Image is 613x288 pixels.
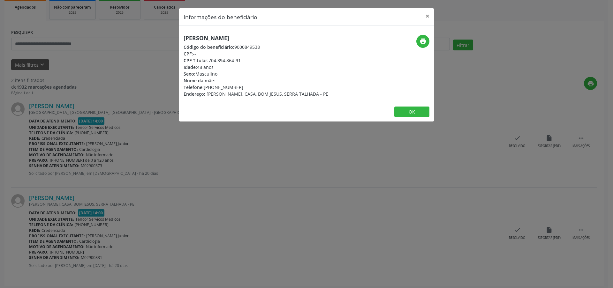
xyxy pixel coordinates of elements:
h5: [PERSON_NAME] [184,35,328,41]
div: 9000849538 [184,44,328,50]
span: Telefone: [184,84,204,90]
button: OK [394,107,429,117]
button: print [416,35,429,48]
span: [PERSON_NAME], CASA, BOM JESUS, SERRA TALHADA - PE [207,91,328,97]
span: Nome da mãe: [184,78,215,84]
button: Close [421,8,434,24]
h5: Informações do beneficiário [184,13,257,21]
div: Masculino [184,70,328,77]
i: print [420,38,427,45]
div: 704.394.864-91 [184,57,328,64]
div: 48 anos [184,64,328,70]
span: CPF: [184,51,193,57]
span: Código do beneficiário: [184,44,234,50]
div: -- [184,77,328,84]
span: Sexo: [184,71,195,77]
span: CPF Titular: [184,57,208,63]
span: Endereço: [184,91,205,97]
span: Idade: [184,64,197,70]
div: [PHONE_NUMBER] [184,84,328,91]
div: -- [184,50,328,57]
